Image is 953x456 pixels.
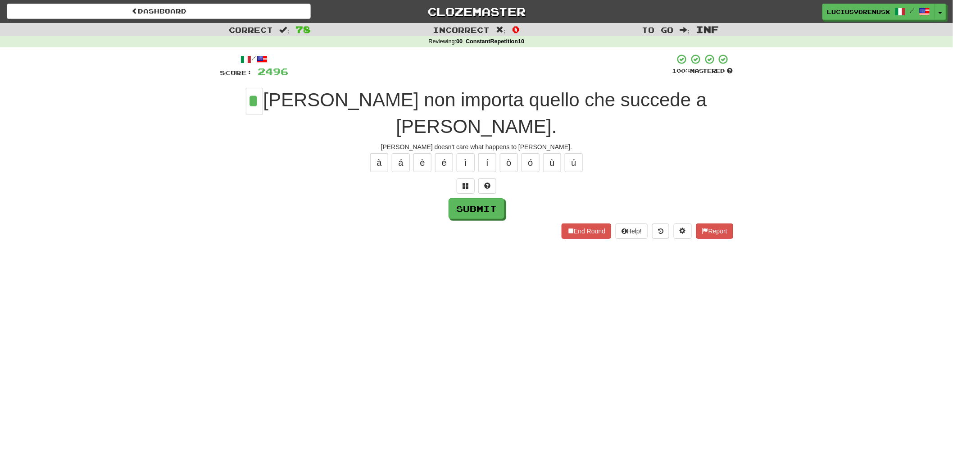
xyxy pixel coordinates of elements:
div: / [220,54,288,65]
button: è [413,153,431,172]
span: : [496,26,506,34]
strong: 00_ConstantRepetition10 [456,38,524,45]
a: Clozemaster [324,4,628,19]
button: Switch sentence to multiple choice alt+p [457,178,475,194]
button: Help! [616,223,648,239]
span: Incorrect [433,25,490,34]
span: 0 [512,24,520,35]
span: 78 [295,24,311,35]
button: ò [500,153,518,172]
button: ú [565,153,583,172]
button: á [392,153,410,172]
button: ù [543,153,561,172]
button: Submit [449,198,504,219]
span: 100 % [672,67,690,74]
span: : [680,26,690,34]
span: Score: [220,69,252,77]
div: Mastered [672,67,733,75]
span: / [910,7,915,14]
button: ì [457,153,475,172]
button: í [478,153,496,172]
button: Report [696,223,733,239]
span: Correct [229,25,273,34]
span: 2496 [258,66,288,77]
div: [PERSON_NAME] doesn't care what happens to [PERSON_NAME]. [220,142,733,151]
span: : [280,26,290,34]
span: LuciusVorenusX [827,8,890,16]
button: à [370,153,388,172]
button: Round history (alt+y) [652,223,669,239]
span: [PERSON_NAME] non importa quello che succede a [PERSON_NAME]. [263,89,707,137]
button: ó [522,153,540,172]
a: LuciusVorenusX / [822,4,935,20]
button: Single letter hint - you only get 1 per sentence and score half the points! alt+h [478,178,496,194]
span: Inf [696,24,719,35]
span: To go [642,25,674,34]
button: é [435,153,453,172]
a: Dashboard [7,4,311,19]
button: End Round [562,223,611,239]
